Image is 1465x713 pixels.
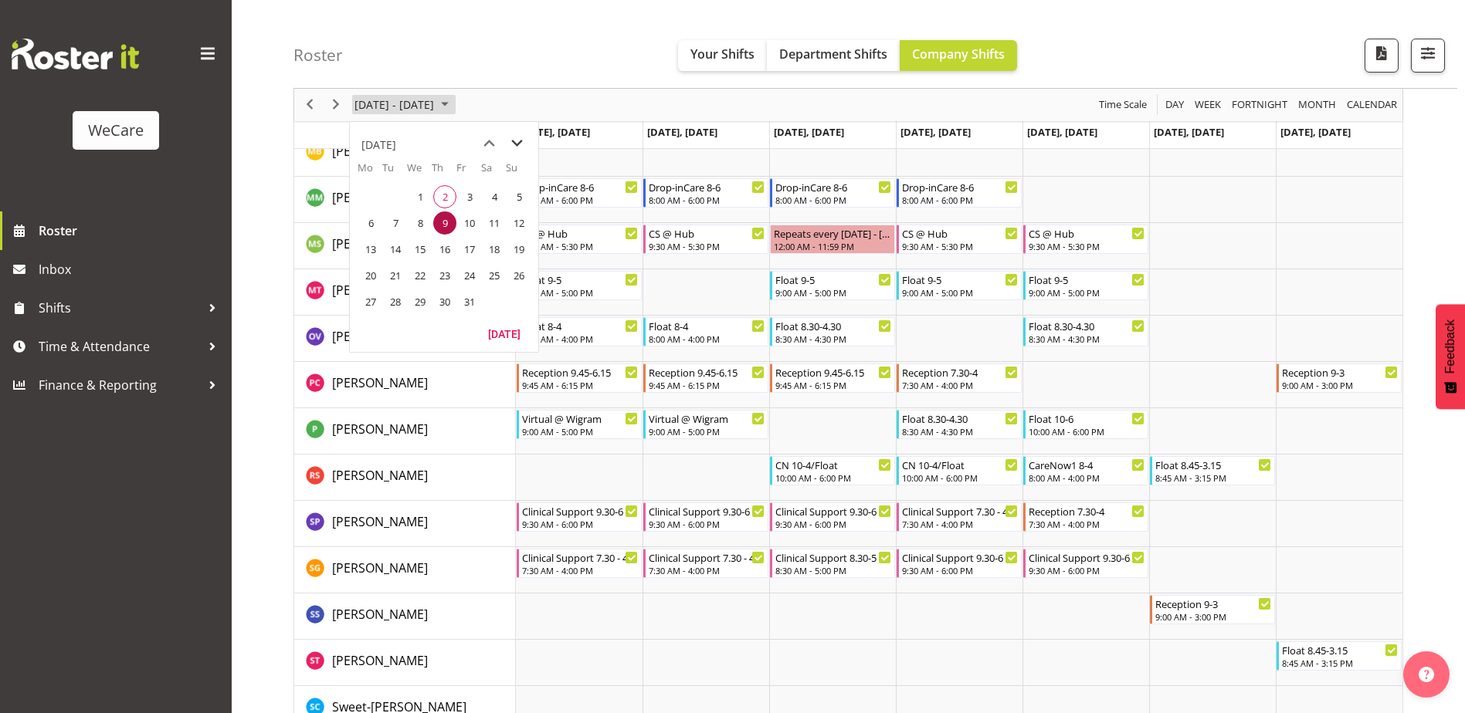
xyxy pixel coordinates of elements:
a: [PERSON_NAME] [332,420,428,438]
div: 9:00 AM - 5:00 PM [902,286,1018,299]
td: Savanna Samson resource [294,593,516,640]
span: [PERSON_NAME] [332,467,428,484]
span: Monday, October 20, 2025 [359,264,382,287]
span: Saturday, October 4, 2025 [483,185,506,208]
span: [DATE], [DATE] [647,125,717,139]
span: calendar [1345,96,1399,115]
div: 9:30 AM - 6:00 PM [902,564,1018,576]
div: Matthew Mckenzie"s event - Drop-inCare 8-6 Begin From Monday, October 6, 2025 at 8:00:00 AM GMT+1... [517,178,642,208]
div: Olive Vermazen"s event - Float 8-4 Begin From Tuesday, October 7, 2025 at 8:00:00 AM GMT+13:00 En... [643,317,768,346]
td: Sabnam Pun resource [294,501,516,547]
div: Sabnam Pun"s event - Clinical Support 7.30 - 4 Begin From Thursday, October 9, 2025 at 7:30:00 AM... [897,502,1022,532]
div: 9:00 AM - 5:00 PM [775,286,891,299]
div: Monique Telford"s event - Float 9-5 Begin From Friday, October 10, 2025 at 9:00:00 AM GMT+13:00 E... [1023,271,1148,300]
button: next month [503,130,531,157]
td: Mehreen Sardar resource [294,223,516,269]
a: [PERSON_NAME] [332,373,428,392]
td: Thursday, October 9, 2025 [432,210,456,236]
span: Finance & Reporting [39,373,201,397]
div: 10:00 AM - 6:00 PM [902,471,1018,484]
div: 9:00 AM - 5:00 PM [649,425,765,438]
button: Fortnight [1229,96,1290,115]
div: 8:30 AM - 4:30 PM [775,333,891,345]
div: Clinical Support 9.30-6 [649,503,765,519]
span: Friday, October 17, 2025 [458,238,481,261]
div: Pooja Prabhu"s event - Float 8.30-4.30 Begin From Thursday, October 9, 2025 at 8:30:00 AM GMT+13:... [897,410,1022,439]
div: CS @ Hub [1029,225,1145,241]
div: Reception 9-3 [1155,596,1271,611]
td: Olive Vermazen resource [294,316,516,362]
div: Rhianne Sharples"s event - Float 8.45-3.15 Begin From Saturday, October 11, 2025 at 8:45:00 AM GM... [1150,456,1275,485]
div: Monique Telford"s event - Float 9-5 Begin From Thursday, October 9, 2025 at 9:00:00 AM GMT+13:00 ... [897,271,1022,300]
span: [DATE], [DATE] [1027,125,1097,139]
span: [PERSON_NAME] [332,421,428,438]
span: Inbox [39,258,224,281]
span: Friday, October 10, 2025 [458,211,481,235]
div: 7:30 AM - 4:00 PM [1029,518,1145,530]
span: Time & Attendance [39,335,201,358]
div: Virtual @ Wigram [522,411,638,426]
div: Clinical Support 9.30-6 [522,503,638,519]
div: Reception 7.30-4 [1029,503,1145,519]
button: Filter Shifts [1411,39,1445,73]
div: 9:00 AM - 3:00 PM [1155,610,1271,623]
div: Float 9-5 [775,272,891,287]
span: Wednesday, October 22, 2025 [409,264,432,287]
div: Reception 9-3 [1282,364,1398,380]
td: Sanjita Gurung resource [294,547,516,593]
div: 9:30 AM - 5:30 PM [902,240,1018,252]
span: [DATE], [DATE] [1154,125,1224,139]
div: Drop-inCare 8-6 [775,179,891,194]
div: Matthew Mckenzie"s event - Drop-inCare 8-6 Begin From Thursday, October 9, 2025 at 8:00:00 AM GMT... [897,178,1022,208]
div: 8:30 AM - 4:30 PM [1029,333,1145,345]
div: Reception 9.45-6.15 [522,364,638,380]
button: Download a PDF of the roster according to the set date range. [1365,39,1399,73]
div: title [361,130,396,161]
div: Float 8.30-4.30 [775,318,891,333]
button: Timeline Month [1296,96,1339,115]
div: 10:00 AM - 6:00 PM [775,471,891,484]
div: Reception 9.45-6.15 [649,364,765,380]
span: Company Shifts [912,46,1005,63]
button: Month [1345,96,1400,115]
div: Monique Telford"s event - Float 9-5 Begin From Wednesday, October 8, 2025 at 9:00:00 AM GMT+13:00... [770,271,895,300]
div: 8:45 AM - 3:15 PM [1155,471,1271,484]
th: Mo [358,161,382,184]
a: [PERSON_NAME] [332,327,428,346]
span: [PERSON_NAME] [332,513,428,530]
div: 8:00 AM - 4:00 PM [522,333,638,345]
span: Sunday, October 26, 2025 [507,264,531,287]
div: 9:00 AM - 5:00 PM [1029,286,1145,299]
div: October 06 - 12, 2025 [349,89,458,121]
td: Matthew Mckenzie resource [294,177,516,223]
h4: Roster [293,46,343,64]
div: Savanna Samson"s event - Reception 9-3 Begin From Saturday, October 11, 2025 at 9:00:00 AM GMT+13... [1150,595,1275,624]
div: Sanjita Gurung"s event - Clinical Support 7.30 - 4 Begin From Tuesday, October 7, 2025 at 7:30:00... [643,549,768,578]
span: Wednesday, October 8, 2025 [409,211,432,235]
td: Penny Clyne-Moffat resource [294,362,516,408]
div: Clinical Support 7.30 - 4 [649,549,765,565]
a: [PERSON_NAME] [332,512,428,531]
div: 9:30 AM - 6:00 PM [522,518,638,530]
div: 8:30 AM - 5:00 PM [775,564,891,576]
div: Monique Telford"s event - Float 9-5 Begin From Monday, October 6, 2025 at 9:00:00 AM GMT+13:00 En... [517,271,642,300]
div: Clinical Support 7.30 - 4 [522,549,638,565]
th: We [407,161,432,184]
div: 9:30 AM - 5:30 PM [522,240,638,252]
th: Fr [456,161,481,184]
div: 7:30 AM - 4:00 PM [902,379,1018,391]
span: [PERSON_NAME] [332,559,428,576]
div: 9:00 AM - 5:00 PM [522,425,638,438]
th: Sa [481,161,506,184]
button: October 2025 [352,96,456,115]
div: Sanjita Gurung"s event - Clinical Support 9.30-6 Begin From Thursday, October 9, 2025 at 9:30:00 ... [897,549,1022,578]
img: help-xxl-2.png [1419,667,1434,682]
span: Roster [39,219,224,242]
div: Matthew Mckenzie"s event - Drop-inCare 8-6 Begin From Wednesday, October 8, 2025 at 8:00:00 AM GM... [770,178,895,208]
button: Feedback - Show survey [1436,304,1465,409]
span: Wednesday, October 1, 2025 [409,185,432,208]
div: Clinical Support 8.30-5 [775,549,891,565]
span: Wednesday, October 15, 2025 [409,238,432,261]
div: 9:30 AM - 6:00 PM [649,518,765,530]
div: 12:00 AM - 11:59 PM [774,240,891,252]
